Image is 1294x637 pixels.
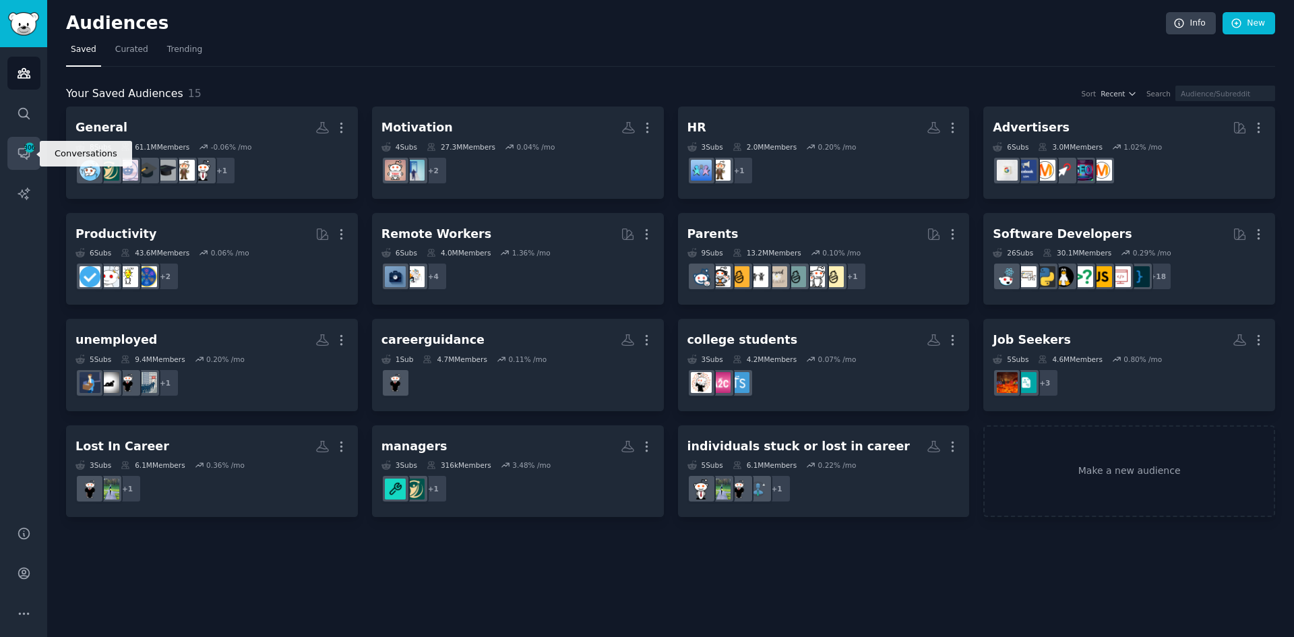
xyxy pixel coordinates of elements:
[206,460,245,470] div: 0.36 % /mo
[121,460,185,470] div: 6.1M Members
[1035,266,1055,287] img: Python
[419,156,448,185] div: + 2
[1133,248,1171,257] div: 0.29 % /mo
[710,266,731,287] img: parentsofmultiples
[997,160,1018,181] img: googleads
[381,332,485,348] div: careerguidance
[372,213,664,305] a: Remote Workers6Subs4.0MMembers1.36% /mo+4RemoteJobswork
[136,160,157,181] img: CollegeMajors
[1038,355,1102,364] div: 4.6M Members
[725,156,753,185] div: + 1
[729,479,749,499] img: careerguidance
[381,248,417,257] div: 6 Sub s
[710,479,731,499] img: findapath
[517,142,555,152] div: 0.04 % /mo
[1035,160,1055,181] img: advertising
[188,87,202,100] span: 15
[111,39,153,67] a: Curated
[75,248,111,257] div: 6 Sub s
[818,355,857,364] div: 0.07 % /mo
[75,119,127,136] div: General
[818,460,857,470] div: 0.22 % /mo
[687,355,723,364] div: 3 Sub s
[151,369,179,397] div: + 1
[1146,89,1171,98] div: Search
[7,137,40,170] a: 306
[136,372,157,393] img: Unemployment
[167,44,202,56] span: Trending
[1110,266,1131,287] img: webdev
[1175,86,1275,101] input: Audience/Subreddit
[691,266,712,287] img: Parents
[747,266,768,287] img: toddlers
[427,248,491,257] div: 4.0M Members
[983,213,1275,305] a: Software Developers26Subs30.1MMembers0.29% /mo+18programmingwebdevjavascriptcscareerquestionslinu...
[818,142,857,152] div: 0.20 % /mo
[385,479,406,499] img: managers
[174,160,195,181] img: humanresources
[121,355,185,364] div: 9.4M Members
[983,425,1275,518] a: Make a new audience
[381,142,417,152] div: 4 Sub s
[1043,248,1111,257] div: 30.1M Members
[404,160,425,181] img: motivation
[823,266,844,287] img: Parenting
[838,262,867,291] div: + 1
[98,479,119,499] img: findapath
[993,119,1070,136] div: Advertisers
[162,39,207,67] a: Trending
[404,479,425,499] img: Leadership
[710,160,731,181] img: humanresources
[1072,266,1093,287] img: cscareerquestions
[8,12,39,36] img: GummySearch logo
[66,319,358,411] a: unemployed5Subs9.4MMembers0.20% /mo+1UnemploymentcareerguidanceantiworkLayoffs
[113,475,142,503] div: + 1
[512,460,551,470] div: 3.48 % /mo
[1016,372,1037,393] img: jobs
[381,355,414,364] div: 1 Sub
[733,460,797,470] div: 6.1M Members
[211,142,252,152] div: -0.06 % /mo
[208,156,236,185] div: + 1
[822,248,861,257] div: 0.10 % /mo
[1223,12,1275,35] a: New
[427,142,495,152] div: 27.3M Members
[381,438,448,455] div: managers
[691,160,712,181] img: AskHR
[381,460,417,470] div: 3 Sub s
[121,142,189,152] div: 61.1M Members
[98,266,119,287] img: productivity
[71,44,96,56] span: Saved
[427,460,491,470] div: 316k Members
[993,355,1028,364] div: 5 Sub s
[117,266,138,287] img: lifehacks
[372,107,664,199] a: Motivation4Subs27.3MMembers0.04% /mo+2motivationGetMotivated
[993,142,1028,152] div: 6 Sub s
[151,262,179,291] div: + 2
[1101,89,1137,98] button: Recent
[766,266,787,287] img: beyondthebump
[1101,89,1125,98] span: Recent
[385,160,406,181] img: GetMotivated
[691,479,712,499] img: Career_Advice
[678,319,970,411] a: college students3Subs4.2MMembers0.07% /moTransferStudentsApplyingToCollegecollege
[423,355,487,364] div: 4.7M Members
[1016,266,1037,287] img: learnpython
[1091,266,1112,287] img: javascript
[80,372,100,393] img: Layoffs
[687,226,739,243] div: Parents
[747,479,768,499] img: careerchange
[733,248,801,257] div: 13.2M Members
[117,372,138,393] img: careerguidance
[75,142,111,152] div: 8 Sub s
[1030,369,1059,397] div: + 3
[1144,262,1172,291] div: + 18
[75,226,156,243] div: Productivity
[66,425,358,518] a: Lost In Career3Subs6.1MMembers0.36% /mo+1findapathcareerguidance
[1091,160,1112,181] img: marketing
[80,160,100,181] img: AskReddit
[121,248,189,257] div: 43.6M Members
[785,266,806,287] img: SingleParents
[1123,142,1162,152] div: 1.02 % /mo
[381,226,491,243] div: Remote Workers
